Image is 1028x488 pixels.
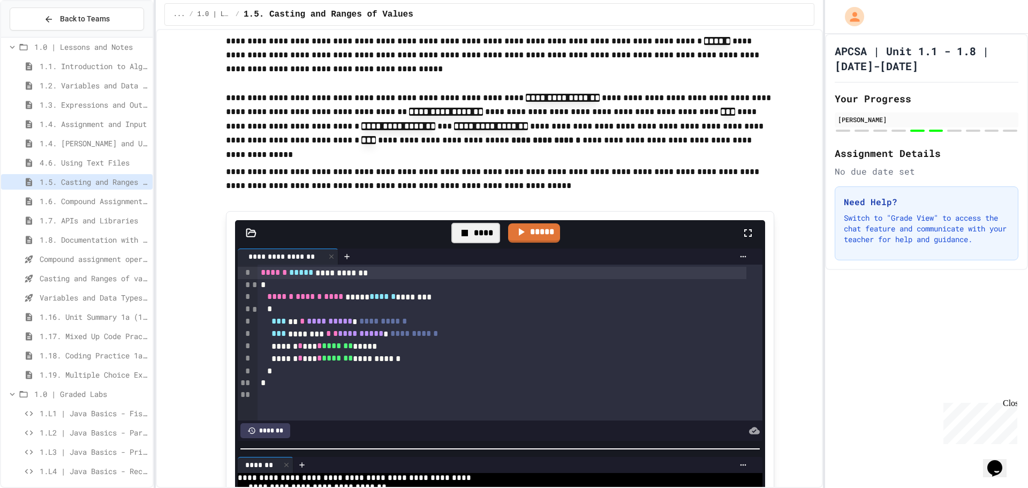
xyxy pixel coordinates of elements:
h2: Your Progress [835,91,1018,106]
h1: APCSA | Unit 1.1 - 1.8 | [DATE]-[DATE] [835,43,1018,73]
span: 1.0 | Graded Labs [34,388,148,400]
span: Back to Teams [60,13,110,25]
span: 1.0 | Lessons and Notes [34,41,148,52]
span: 1.1. Introduction to Algorithms, Programming, and Compilers [40,61,148,72]
span: 1.L3 | Java Basics - Printing Code Lab [40,446,148,457]
iframe: chat widget [983,445,1017,477]
h2: Assignment Details [835,146,1018,161]
span: 1.7. APIs and Libraries [40,215,148,226]
div: No due date set [835,165,1018,178]
span: 1.L1 | Java Basics - Fish Lab [40,408,148,419]
span: 1.19. Multiple Choice Exercises for Unit 1a (1.1-1.6) [40,369,148,380]
span: 1.8. Documentation with Comments and Preconditions [40,234,148,245]
span: 1.16. Unit Summary 1a (1.1-1.6) [40,311,148,322]
span: / [189,10,193,19]
span: 1.5. Casting and Ranges of Values [40,176,148,187]
span: 1.3. Expressions and Output [New] [40,99,148,110]
button: Back to Teams [10,7,144,31]
div: [PERSON_NAME] [838,115,1015,124]
span: 1.4. Assignment and Input [40,118,148,130]
span: 1.2. Variables and Data Types [40,80,148,91]
p: Switch to "Grade View" to access the chat feature and communicate with your teacher for help and ... [844,213,1009,245]
h3: Need Help? [844,196,1009,208]
span: / [236,10,239,19]
span: 1.18. Coding Practice 1a (1.1-1.6) [40,350,148,361]
div: My Account [834,4,867,29]
span: Variables and Data Types - Quiz [40,292,148,303]
span: Compound assignment operators - Quiz [40,253,148,265]
span: 1.L2 | Java Basics - Paragraphs Lab [40,427,148,438]
iframe: chat widget [939,399,1017,444]
span: 4.6. Using Text Files [40,157,148,168]
div: Chat with us now!Close [4,4,74,68]
span: 1.L4 | Java Basics - Rectangle Lab [40,466,148,477]
span: ... [173,10,185,19]
span: 1.5. Casting and Ranges of Values [244,8,413,21]
span: 1.17. Mixed Up Code Practice 1.1-1.6 [40,331,148,342]
span: 1.6. Compound Assignment Operators [40,196,148,207]
span: 1.0 | Lessons and Notes [198,10,231,19]
span: 1.4. [PERSON_NAME] and User Input [40,138,148,149]
span: Casting and Ranges of variables - Quiz [40,273,148,284]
